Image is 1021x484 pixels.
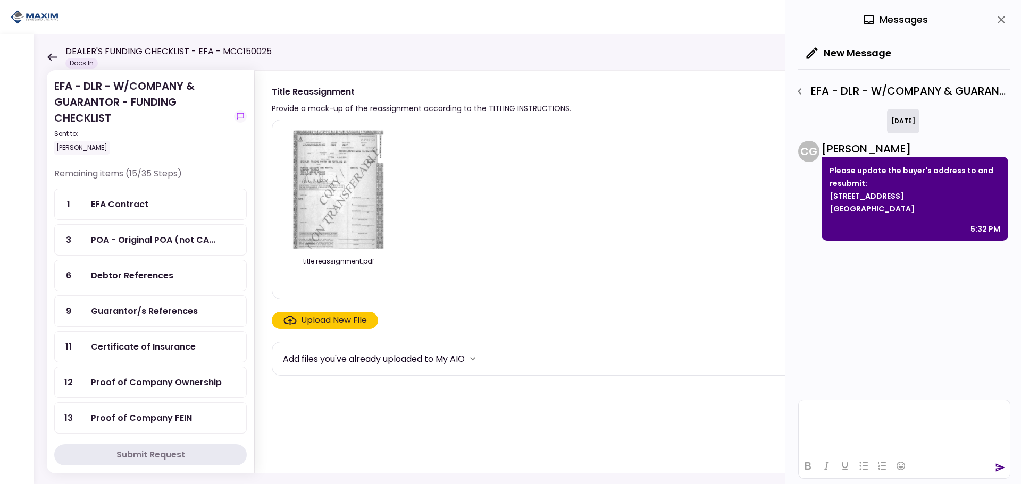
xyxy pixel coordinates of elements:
[272,85,571,98] div: Title Reassignment
[254,70,1000,473] div: Title ReassignmentProvide a mock-up of the reassignment according to the TITLING INSTRUCTIONS.res...
[91,269,173,282] div: Debtor References
[863,12,928,28] div: Messages
[55,189,82,219] div: 1
[91,198,148,211] div: EFA Contract
[234,110,247,123] button: show-messages
[91,411,192,424] div: Proof of Company FEIN
[55,367,82,397] div: 12
[54,260,247,291] a: 6Debtor References
[91,233,215,247] div: POA - Original POA (not CA or GA)
[11,9,58,25] img: Partner icon
[272,102,571,115] div: Provide a mock-up of the reassignment according to the TITLING INSTRUCTIONS.
[54,224,247,256] a: 3POA - Original POA (not CA or GA)
[272,312,378,329] span: Click here to upload the required document
[995,462,1006,473] button: send
[54,189,247,220] a: 1EFA Contract
[91,304,198,318] div: Guarantor/s References
[301,314,367,327] div: Upload New File
[55,332,82,362] div: 11
[887,109,919,133] div: [DATE]
[798,39,900,67] button: New Message
[283,352,465,366] div: Add files you've already uploaded to My AIO
[54,402,247,434] a: 13Proof of Company FEIN
[54,167,247,189] div: Remaining items (15/35 Steps)
[91,376,222,389] div: Proof of Company Ownership
[65,45,272,58] h1: DEALER'S FUNDING CHECKLIST - EFA - MCC150025
[54,444,247,465] button: Submit Request
[54,367,247,398] a: 12Proof of Company Ownership
[873,458,891,473] button: Numbered list
[799,400,1010,453] iframe: Rich Text Area
[55,225,82,255] div: 3
[283,257,395,266] div: title reassignment.pdf
[91,340,196,353] div: Certificate of Insurance
[799,458,817,473] button: Bold
[465,351,481,367] button: more
[822,141,1008,157] div: [PERSON_NAME]
[855,458,873,473] button: Bullet list
[55,296,82,326] div: 9
[970,223,1000,235] div: 5:32 PM
[54,331,247,362] a: 11Certificate of Insurance
[65,58,98,69] div: Docs In
[54,78,230,155] div: EFA - DLR - W/COMPANY & GUARANTOR - FUNDING CHECKLIST
[54,141,110,155] div: [PERSON_NAME]
[992,11,1010,29] button: close
[54,295,247,327] a: 9Guarantor/s References
[817,458,835,473] button: Italic
[791,82,1010,100] div: EFA - DLR - W/COMPANY & GUARANTOR - FUNDING CHECKLIST - Title Reassignment
[830,164,1000,215] p: Please update the buyer's address to and resubmit: [STREET_ADDRESS] [GEOGRAPHIC_DATA]
[54,129,230,139] div: Sent to:
[116,448,185,461] div: Submit Request
[55,260,82,291] div: 6
[798,141,819,162] div: C G
[836,458,854,473] button: Underline
[892,458,910,473] button: Emojis
[55,403,82,433] div: 13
